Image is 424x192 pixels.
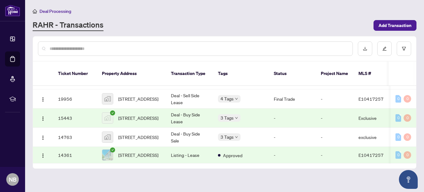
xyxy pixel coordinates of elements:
th: MLS # [353,61,391,86]
div: 0 [404,133,411,141]
img: thumbnail-img [102,113,113,123]
span: check-circle [110,110,115,115]
div: 0 [395,114,401,122]
img: thumbnail-img [102,132,113,142]
button: edit [377,41,392,56]
button: Logo [38,132,48,142]
span: 4 Tags [220,95,234,102]
span: NB [9,175,17,184]
td: Listing - Lease [166,147,213,163]
td: 14361 [53,147,97,163]
img: logo [5,5,20,16]
img: Logo [40,116,45,121]
button: Add Transaction [374,20,416,31]
span: 3 Tags [220,114,234,121]
td: - [316,147,353,163]
td: - [316,128,353,147]
span: filter [402,46,406,51]
span: check-circle [110,147,115,152]
span: download [363,46,367,51]
th: Transaction Type [166,61,213,86]
td: 15443 [53,109,97,128]
span: E10417257 [358,96,384,102]
span: Add Transaction [379,20,411,30]
div: 0 [395,95,401,103]
span: [STREET_ADDRESS] [118,152,158,158]
th: Property Address [97,61,166,86]
span: [STREET_ADDRESS] [118,95,158,102]
td: 14763 [53,128,97,147]
td: - [269,128,316,147]
button: download [358,41,372,56]
a: RAHR - Transactions [33,20,103,31]
td: - [269,147,316,163]
div: 0 [404,151,411,159]
span: exclusive [358,134,377,140]
span: Exclusive [358,115,377,121]
th: Project Name [316,61,353,86]
th: Tags [213,61,269,86]
button: filter [397,41,411,56]
span: home [33,9,37,13]
button: Logo [38,94,48,104]
span: Approved [223,152,242,159]
button: Open asap [399,170,418,189]
img: thumbnail-img [102,150,113,160]
td: Deal - Buy Side Lease [166,109,213,128]
img: Logo [40,97,45,102]
img: Logo [40,153,45,158]
span: Deal Processing [40,8,71,14]
span: down [235,97,238,100]
td: 19956 [53,89,97,109]
div: 0 [395,133,401,141]
span: down [235,136,238,139]
td: - [269,109,316,128]
span: E10417257 [358,152,384,158]
span: edit [382,46,387,51]
span: 3 Tags [220,133,234,141]
th: Status [269,61,316,86]
th: Ticket Number [53,61,97,86]
img: Logo [40,135,45,140]
td: Deal - Sell Side Lease [166,89,213,109]
div: 0 [404,95,411,103]
span: down [235,116,238,120]
td: - [316,109,353,128]
div: 0 [404,114,411,122]
button: Logo [38,150,48,160]
span: [STREET_ADDRESS] [118,115,158,121]
span: [STREET_ADDRESS] [118,134,158,141]
button: Logo [38,113,48,123]
img: thumbnail-img [102,93,113,104]
td: - [316,89,353,109]
td: Final Trade [269,89,316,109]
div: 0 [395,151,401,159]
td: Deal - Buy Side Sale [166,128,213,147]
